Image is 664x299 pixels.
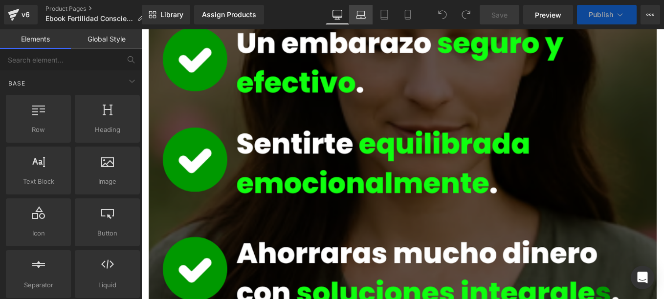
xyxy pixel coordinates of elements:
button: More [641,5,660,24]
div: Open Intercom Messenger [631,266,654,289]
span: Row [9,125,68,135]
span: Save [491,10,508,20]
span: Button [78,228,137,238]
a: New Library [142,5,190,24]
span: Library [160,10,183,19]
span: Image [78,176,137,187]
span: Heading [78,125,137,135]
span: Ebook Fertilidad Consciente [45,15,133,22]
div: v6 [20,8,32,21]
span: Base [7,79,26,88]
a: Tablet [373,5,396,24]
a: v6 [4,5,38,24]
a: Laptop [349,5,373,24]
span: Icon [9,228,68,238]
span: Text Block [9,176,68,187]
a: Preview [523,5,573,24]
button: Undo [433,5,452,24]
button: Redo [456,5,476,24]
a: Product Pages [45,5,152,13]
button: Publish [577,5,637,24]
span: Liquid [78,280,137,290]
span: Publish [589,11,613,19]
span: Separator [9,280,68,290]
a: Global Style [71,29,142,49]
a: Desktop [326,5,349,24]
a: Mobile [396,5,420,24]
div: Assign Products [202,11,256,19]
span: Preview [535,10,561,20]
